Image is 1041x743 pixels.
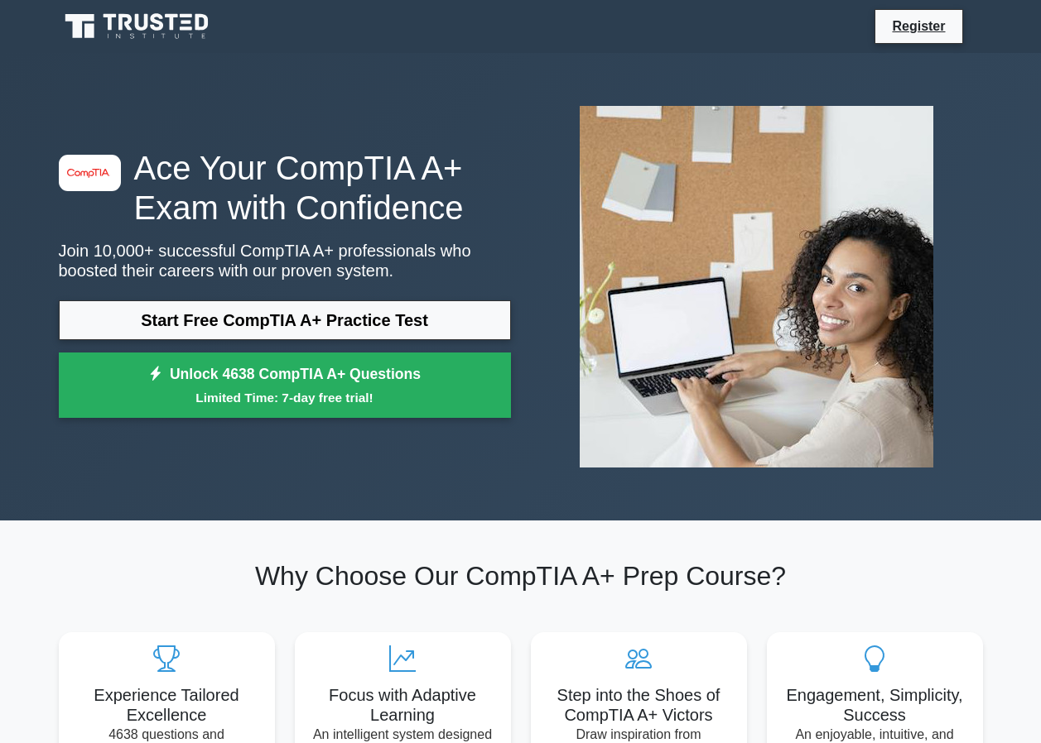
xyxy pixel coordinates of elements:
small: Limited Time: 7-day free trial! [80,388,490,407]
a: Unlock 4638 CompTIA A+ QuestionsLimited Time: 7-day free trial! [59,352,511,419]
h5: Experience Tailored Excellence [72,685,262,725]
h2: Why Choose Our CompTIA A+ Prep Course? [59,560,983,592]
a: Start Free CompTIA A+ Practice Test [59,300,511,340]
h5: Step into the Shoes of CompTIA A+ Victors [544,685,734,725]
p: Join 10,000+ successful CompTIA A+ professionals who boosted their careers with our proven system. [59,241,511,280]
h1: Ace Your CompTIA A+ Exam with Confidence [59,148,511,228]
h5: Engagement, Simplicity, Success [780,685,970,725]
a: Register [882,16,955,36]
h5: Focus with Adaptive Learning [308,685,498,725]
